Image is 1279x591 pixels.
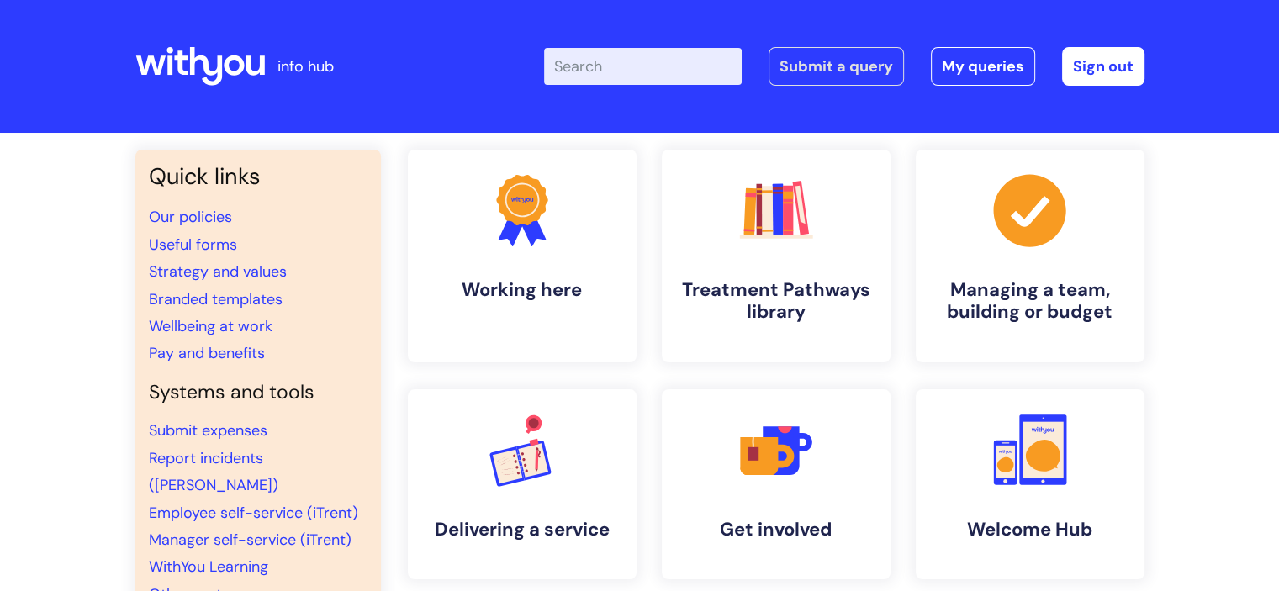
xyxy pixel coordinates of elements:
a: Our policies [149,207,232,227]
a: Manager self-service (iTrent) [149,530,351,550]
a: Strategy and values [149,261,287,282]
a: Pay and benefits [149,343,265,363]
h4: Delivering a service [421,519,623,541]
div: | - [544,47,1144,86]
a: Treatment Pathways library [662,150,891,362]
a: Get involved [662,389,891,579]
a: Managing a team, building or budget [916,150,1144,362]
a: Delivering a service [408,389,637,579]
h4: Treatment Pathways library [675,279,877,324]
h4: Managing a team, building or budget [929,279,1131,324]
a: Wellbeing at work [149,316,272,336]
a: Submit a query [769,47,904,86]
h4: Get involved [675,519,877,541]
a: My queries [931,47,1035,86]
a: Employee self-service (iTrent) [149,503,358,523]
h3: Quick links [149,163,367,190]
a: Useful forms [149,235,237,255]
p: info hub [277,53,334,80]
a: Sign out [1062,47,1144,86]
a: Working here [408,150,637,362]
a: Report incidents ([PERSON_NAME]) [149,448,278,495]
h4: Systems and tools [149,381,367,404]
h4: Working here [421,279,623,301]
h4: Welcome Hub [929,519,1131,541]
a: Welcome Hub [916,389,1144,579]
input: Search [544,48,742,85]
a: Branded templates [149,289,283,309]
a: Submit expenses [149,420,267,441]
a: WithYou Learning [149,557,268,577]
